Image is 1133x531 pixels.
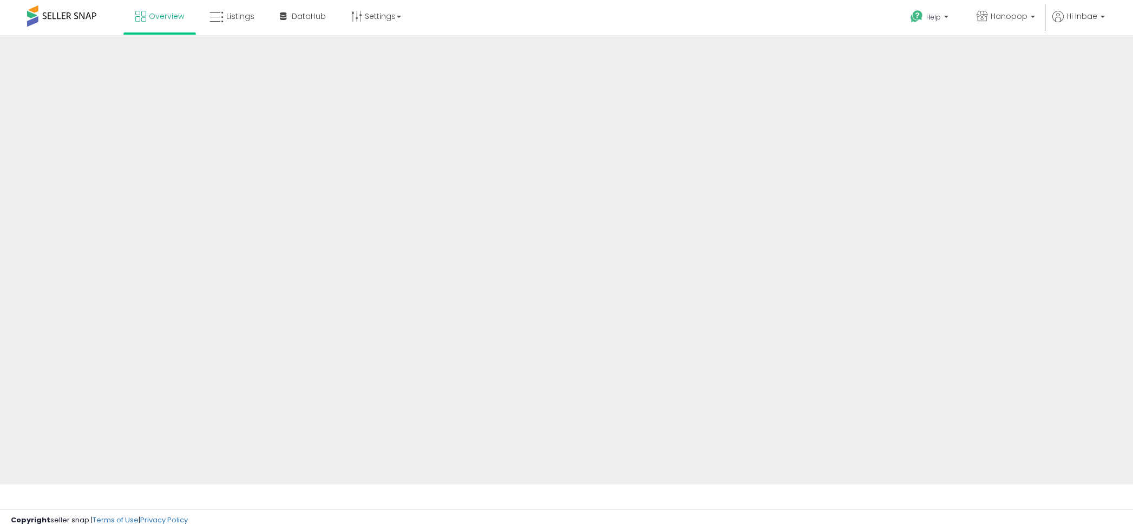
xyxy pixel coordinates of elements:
span: Listings [226,11,254,22]
a: Help [902,2,959,35]
i: Get Help [910,10,924,23]
span: DataHub [292,11,326,22]
span: Hanopop [991,11,1027,22]
span: Hi Inbae [1066,11,1097,22]
span: Overview [149,11,184,22]
a: Hi Inbae [1052,11,1105,35]
span: Help [926,12,941,22]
